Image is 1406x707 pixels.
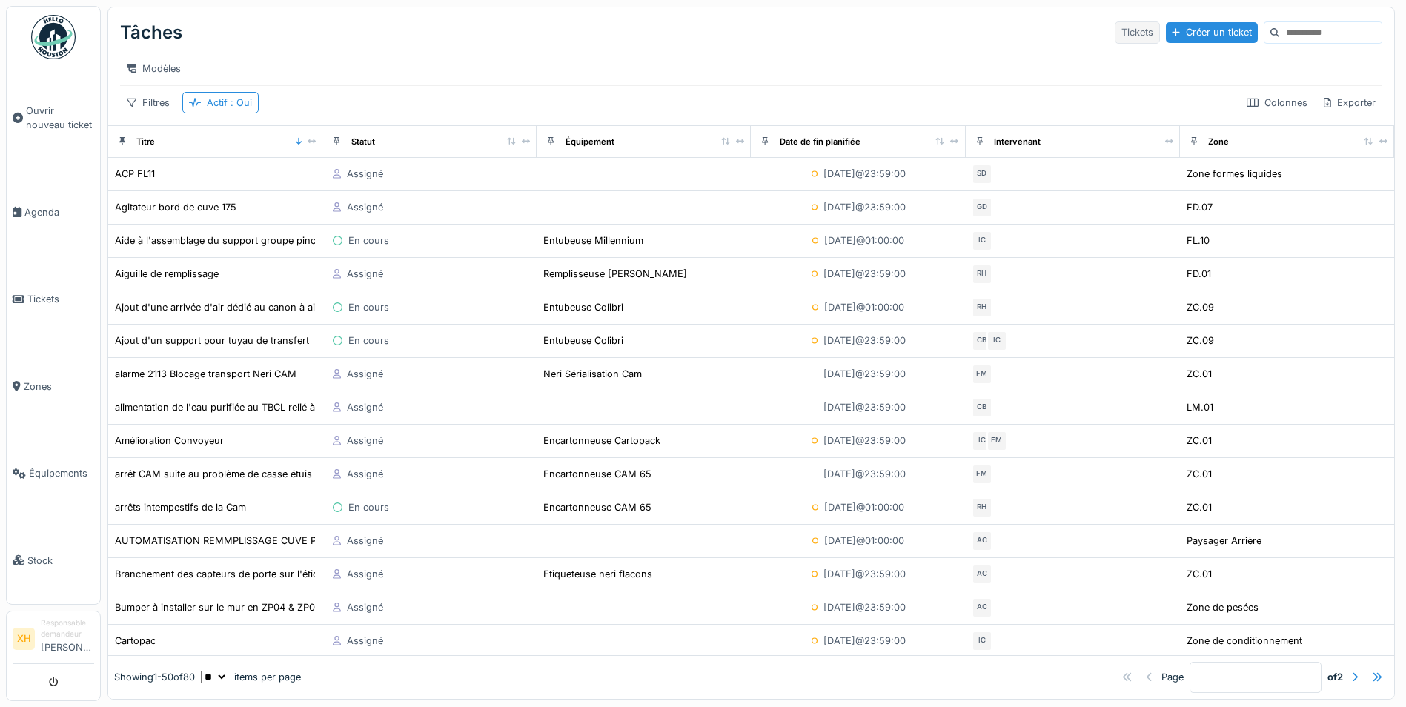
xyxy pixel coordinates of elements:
div: [DATE] @ 23:59:00 [823,333,906,348]
div: CB [972,397,992,418]
span: Tickets [27,292,94,306]
div: arrêts intempestifs de la Cam [115,500,246,514]
a: XH Responsable demandeur[PERSON_NAME] [13,617,94,664]
div: FM [972,364,992,385]
div: Zone de conditionnement [1187,634,1302,648]
div: RH [972,497,992,518]
li: [PERSON_NAME] [41,617,94,660]
div: [DATE] @ 23:59:00 [823,467,906,481]
div: Actif [207,96,252,110]
div: Modèles [120,58,188,79]
div: En cours [348,300,389,314]
div: Remplisseuse [PERSON_NAME] [543,267,687,281]
span: Stock [27,554,94,568]
div: Amélioration Convoyeur [115,434,224,448]
div: FM [972,464,992,485]
div: Intervenant [994,136,1041,148]
div: [DATE] @ 01:00:00 [824,500,904,514]
div: ZC.01 [1187,434,1212,448]
div: Filtres [120,92,176,113]
div: Colonnes [1240,92,1314,113]
div: Ajout d'une arrivée d'air dédié au canon à air chaud en [GEOGRAPHIC_DATA] [115,300,465,314]
div: Entubeuse Colibri [543,333,623,348]
div: Showing 1 - 50 of 80 [114,670,195,684]
div: Encartonneuse CAM 65 [543,500,651,514]
div: Neri Sérialisation Cam [543,367,642,381]
div: [DATE] @ 23:59:00 [823,367,906,381]
span: Zones [24,379,94,394]
a: Ouvrir nouveau ticket [7,67,100,169]
div: En cours [348,233,389,248]
div: Assigné [347,200,383,214]
div: IC [986,331,1007,351]
div: AUTOMATISATION REMMPLISSAGE CUVE PW [115,534,326,548]
div: Exporter [1317,92,1382,113]
div: [DATE] @ 23:59:00 [823,434,906,448]
div: CB [972,331,992,351]
div: ZC.01 [1187,367,1212,381]
div: ZC.09 [1187,333,1214,348]
a: Stock [7,517,100,603]
div: alimentation de l'eau purifiée au TBCL relié à l'eau chaude en lieu et place de l'eau froide [115,400,514,414]
div: Aiguille de remplissage [115,267,219,281]
div: Assigné [347,567,383,581]
div: [DATE] @ 23:59:00 [823,634,906,648]
div: Bumper à installer sur le mur en ZP04 & ZP05 [115,600,321,614]
div: [DATE] @ 23:59:00 [823,267,906,281]
div: ZC.09 [1187,300,1214,314]
div: [DATE] @ 23:59:00 [823,167,906,181]
div: Créer un ticket [1166,22,1258,42]
div: Ajout d'un support pour tuyau de transfert [115,333,309,348]
span: Ouvrir nouveau ticket [26,104,94,132]
div: Assigné [347,434,383,448]
div: ZC.01 [1187,567,1212,581]
div: SD [972,164,992,185]
div: Zone formes liquides [1187,167,1282,181]
div: Titre [136,136,155,148]
div: Agitateur bord de cuve 175 [115,200,236,214]
span: Équipements [29,466,94,480]
div: Statut [351,136,375,148]
div: Assigné [347,400,383,414]
div: Assigné [347,600,383,614]
div: RH [972,297,992,318]
div: AC [972,564,992,585]
div: Aide à l'assemblage du support groupe pince Marchesini [115,233,374,248]
div: Assigné [347,534,383,548]
span: : Oui [228,97,252,108]
div: Assigné [347,367,383,381]
li: XH [13,628,35,650]
a: Tickets [7,256,100,342]
div: [DATE] @ 01:00:00 [824,300,904,314]
div: ZC.01 [1187,467,1212,481]
div: AC [972,531,992,551]
div: Page [1161,670,1184,684]
div: Entubeuse Colibri [543,300,623,314]
div: Entubeuse Millennium [543,233,643,248]
div: FL.10 [1187,233,1210,248]
div: Etiqueteuse neri flacons [543,567,652,581]
div: En cours [348,500,389,514]
div: Date de fin planifiée [780,136,860,148]
div: [DATE] @ 23:59:00 [823,567,906,581]
div: En cours [348,333,389,348]
div: [DATE] @ 23:59:00 [823,600,906,614]
div: Encartonneuse Cartopack [543,434,660,448]
a: Équipements [7,430,100,517]
div: Cartopac [115,634,156,648]
div: Équipement [566,136,614,148]
div: Tickets [1115,21,1160,43]
div: [DATE] @ 23:59:00 [823,200,906,214]
div: FD.07 [1187,200,1213,214]
div: Assigné [347,267,383,281]
div: AC [972,597,992,618]
strong: of 2 [1327,670,1343,684]
a: Zones [7,343,100,430]
div: Tâches [120,13,182,52]
div: FM [986,431,1007,451]
div: Assigné [347,634,383,648]
div: ACP FL11 [115,167,155,181]
span: Agenda [24,205,94,219]
div: alarme 2113 Blocage transport Neri CAM [115,367,296,381]
div: [DATE] @ 01:00:00 [824,534,904,548]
